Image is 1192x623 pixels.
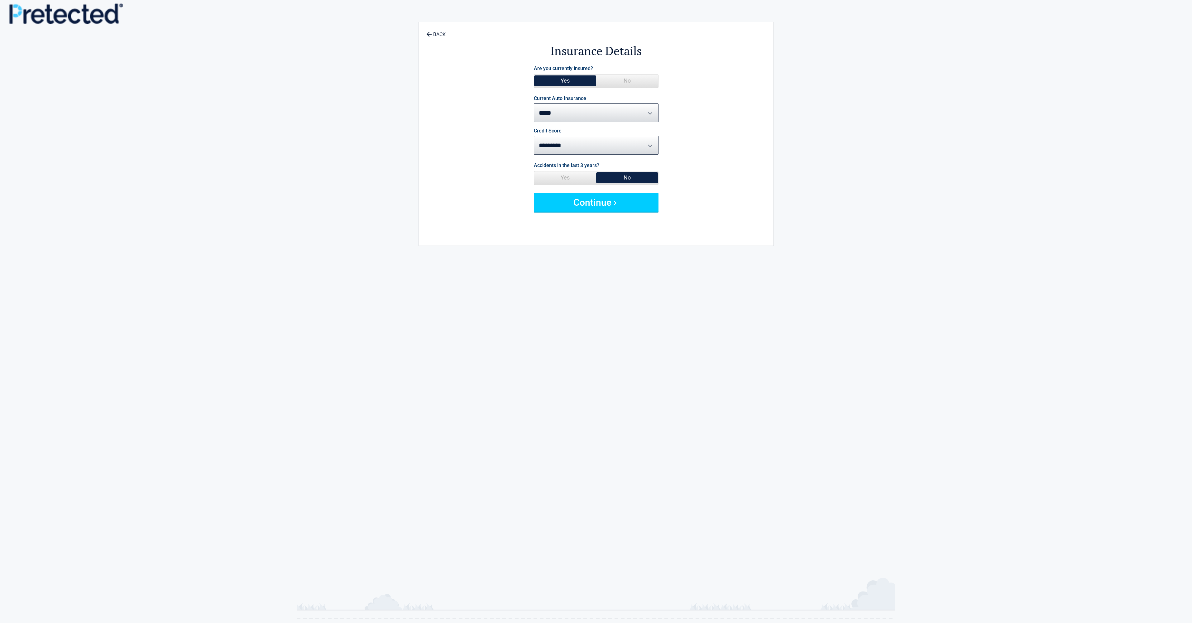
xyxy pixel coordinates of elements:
img: Main Logo [9,3,123,24]
a: BACK [425,26,447,37]
span: Yes [534,74,596,87]
span: Yes [534,171,596,184]
span: No [596,171,658,184]
h2: Insurance Details [453,43,739,59]
label: Current Auto Insurance [534,96,586,101]
label: Accidents in the last 3 years? [534,161,599,170]
span: No [596,74,658,87]
label: Credit Score [534,128,562,133]
label: Are you currently insured? [534,64,593,73]
button: Continue [534,193,658,212]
